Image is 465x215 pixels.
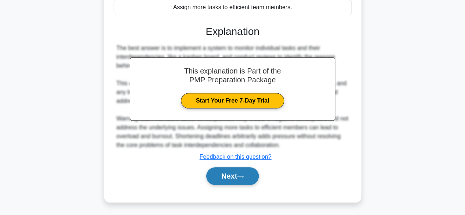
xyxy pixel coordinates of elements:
[181,93,284,108] a: Start Your Free 7-Day Trial
[200,154,272,160] a: Feedback on this question?
[118,25,347,38] h3: Explanation
[117,44,349,150] div: The best answer is to implement a system to monitor individual tasks and their interdependencies,...
[206,167,259,185] button: Next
